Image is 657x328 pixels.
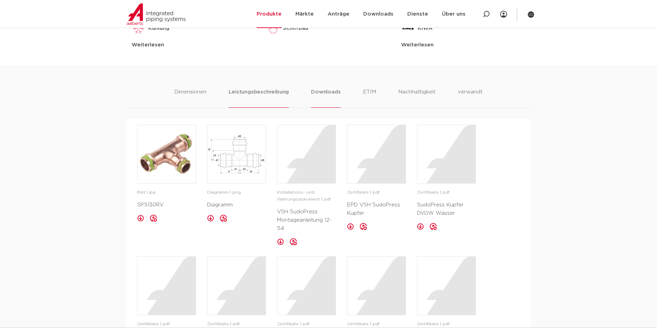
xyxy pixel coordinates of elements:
[229,88,289,108] li: Leistungsbeschreibung
[132,41,256,49] div: Weiterlesen
[417,201,476,218] p: SudoPress Kupfer DVGW Wasser
[207,125,266,184] a: Bild für Diagramm
[277,321,336,328] p: Zertifikate | pdf
[207,125,266,183] img: Bild für Diagramm
[137,125,196,183] img: Bild für SP5130RV
[417,189,476,196] p: Zertifikate | pdf
[137,189,196,196] p: Bild | jpg
[398,88,436,108] li: Nachhaltigkeit
[174,88,206,108] li: Dimensionen
[207,189,266,196] p: Diagramm | png
[137,125,196,184] a: Bild für SP5130RV
[418,24,433,33] p: KIWA
[266,21,280,35] img: scheepsbouw
[401,21,415,35] img: KIWA
[417,321,476,328] p: Zertifikate | pdf
[458,88,483,108] li: verwandt
[347,189,406,196] p: Zertifikate | pdf
[207,201,266,209] p: Diagramm
[363,88,376,108] li: ETIM
[347,321,406,328] p: Zertifikate | pdf
[347,201,406,218] p: EPD VSH SudoPress Kupfer
[277,189,336,203] p: Installations- und Wartungsdokument | pdf
[148,24,169,33] p: Kühlung
[401,41,525,49] div: Weiterlesen
[277,208,336,233] p: VSH SudoPress Montageanleitung 12-54
[442,11,465,17] font: Über uns
[283,24,308,33] p: Schiffbau
[137,321,196,328] p: Zertifikate | pdf
[132,21,145,35] img: koeling
[407,11,428,17] font: Dienste
[137,201,196,209] p: SP5130RV
[207,321,266,328] p: Zertifikate | pdf
[311,88,340,108] li: Downloads
[363,11,393,17] font: Downloads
